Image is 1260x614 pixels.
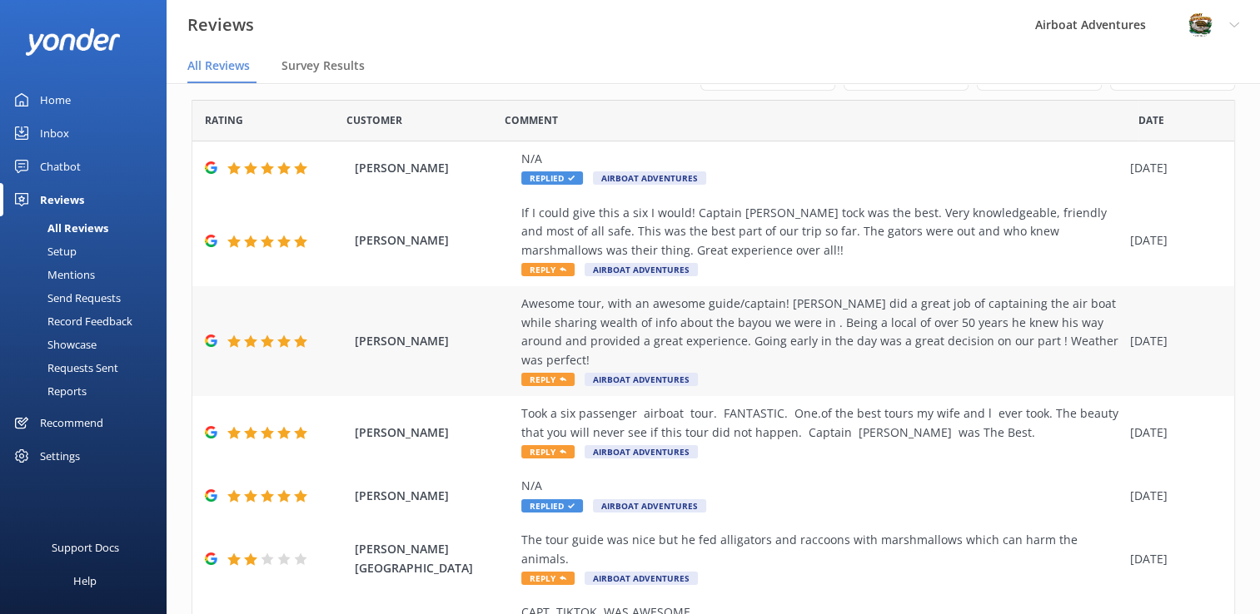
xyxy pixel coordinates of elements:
[355,540,513,577] span: [PERSON_NAME] [GEOGRAPHIC_DATA]
[10,309,132,333] div: Record Feedback
[355,231,513,250] span: [PERSON_NAME]
[521,373,575,386] span: Reply
[40,150,81,183] div: Chatbot
[521,295,1122,369] div: Awesome tour, with an awesome guide/captain! [PERSON_NAME] did a great job of captaining the air ...
[593,499,706,512] span: Airboat Adventures
[10,333,97,356] div: Showcase
[10,216,108,240] div: All Reviews
[10,263,95,286] div: Mentions
[73,564,97,597] div: Help
[187,57,250,74] span: All Reviews
[521,477,1122,495] div: N/A
[40,83,71,116] div: Home
[521,150,1122,168] div: N/A
[281,57,365,74] span: Survey Results
[40,439,80,473] div: Settings
[355,332,513,350] span: [PERSON_NAME]
[52,531,119,564] div: Support Docs
[355,423,513,442] span: [PERSON_NAME]
[205,112,243,128] span: Date
[355,159,513,177] span: [PERSON_NAME]
[10,286,121,309] div: Send Requests
[187,12,254,38] h3: Reviews
[585,445,698,458] span: Airboat Adventures
[521,572,575,585] span: Reply
[1188,12,1213,37] img: 271-1670286363.jpg
[521,499,583,512] span: Replied
[10,379,167,403] a: Reports
[1130,550,1213,568] div: [DATE]
[355,487,513,505] span: [PERSON_NAME]
[505,112,558,128] span: Question
[521,263,575,276] span: Reply
[521,531,1122,568] div: The tour guide was nice but he fed alligators and raccoons with marshmallows which can harm the a...
[10,240,77,263] div: Setup
[521,445,575,458] span: Reply
[521,204,1122,260] div: If I could give this a six I would! Captain [PERSON_NAME] tock was the best. Very knowledgeable, ...
[585,263,698,276] span: Airboat Adventures
[593,171,706,185] span: Airboat Adventures
[40,116,69,150] div: Inbox
[585,373,698,386] span: Airboat Adventures
[585,572,698,585] span: Airboat Adventures
[1130,159,1213,177] div: [DATE]
[10,356,167,379] a: Requests Sent
[25,28,121,56] img: yonder-white-logo.png
[1138,112,1164,128] span: Date
[10,263,167,286] a: Mentions
[1130,487,1213,505] div: [DATE]
[40,183,84,216] div: Reviews
[10,333,167,356] a: Showcase
[10,240,167,263] a: Setup
[10,379,87,403] div: Reports
[521,171,583,185] span: Replied
[10,216,167,240] a: All Reviews
[1130,423,1213,442] div: [DATE]
[346,112,402,128] span: Date
[10,309,167,333] a: Record Feedback
[1130,231,1213,250] div: [DATE]
[40,406,103,439] div: Recommend
[521,404,1122,442] div: Took a six passenger airboat tour. FANTASTIC. One.of the best tours my wife and l ever took. The ...
[1130,332,1213,350] div: [DATE]
[10,286,167,309] a: Send Requests
[10,356,118,379] div: Requests Sent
